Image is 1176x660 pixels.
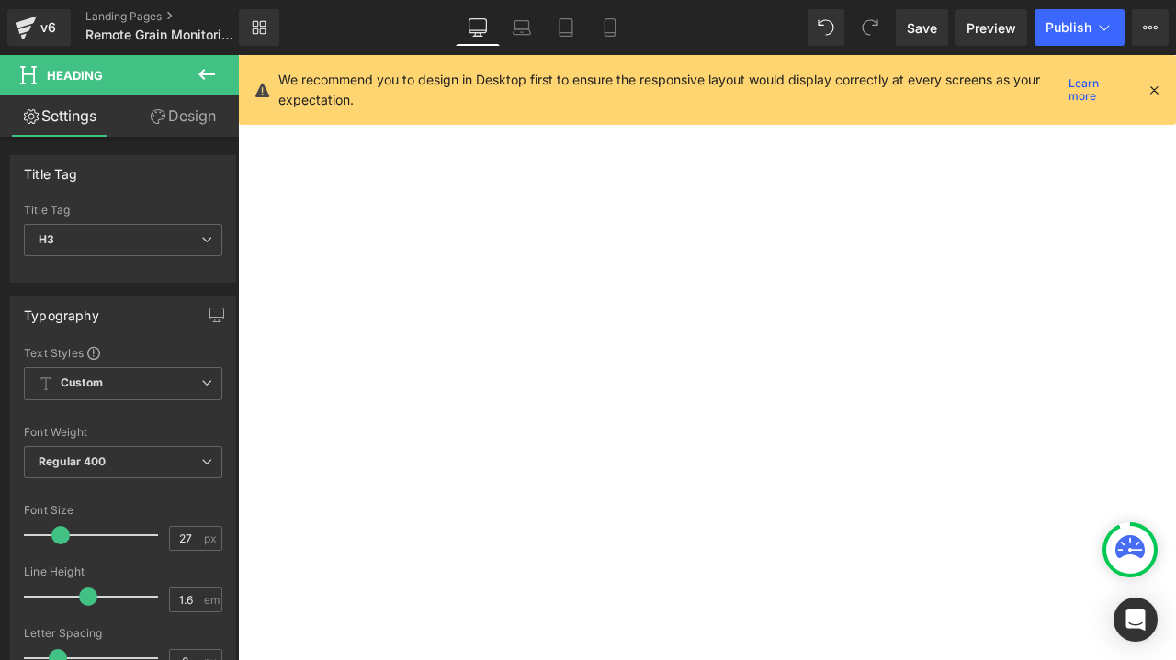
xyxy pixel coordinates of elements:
div: v6 [37,16,60,39]
button: Redo [852,9,888,46]
span: Publish [1046,20,1091,35]
span: px [204,532,220,544]
p: We recommend you to design in Desktop first to ensure the responsive layout would display correct... [278,70,1061,110]
a: Desktop [456,9,500,46]
button: Publish [1035,9,1125,46]
b: Custom [61,375,103,391]
a: v6 [7,9,71,46]
span: em [204,594,220,606]
button: Undo [808,9,844,46]
div: Title Tag [24,204,222,217]
a: Learn more [1061,79,1132,101]
span: Preview [967,18,1016,38]
div: Typography [24,297,99,323]
div: Line Height [24,565,222,578]
b: H3 [39,232,54,246]
a: Landing Pages [85,9,269,24]
div: Font Weight [24,426,222,439]
div: Text Styles [24,345,222,360]
button: More [1132,9,1169,46]
a: Tablet [544,9,588,46]
div: Letter Spacing [24,627,222,640]
a: Mobile [588,9,632,46]
a: New Library [239,9,279,46]
b: Regular 400 [39,454,107,468]
div: Font Size [24,504,222,517]
div: Title Tag [24,156,78,182]
span: Save [907,18,937,38]
a: Preview [955,9,1027,46]
a: Design [123,95,243,137]
div: Open Intercom Messenger [1114,598,1158,642]
a: Laptop [500,9,544,46]
span: Remote Grain Monitoring System for Silos and Bulk Storages [85,28,234,42]
span: Heading [47,68,103,83]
